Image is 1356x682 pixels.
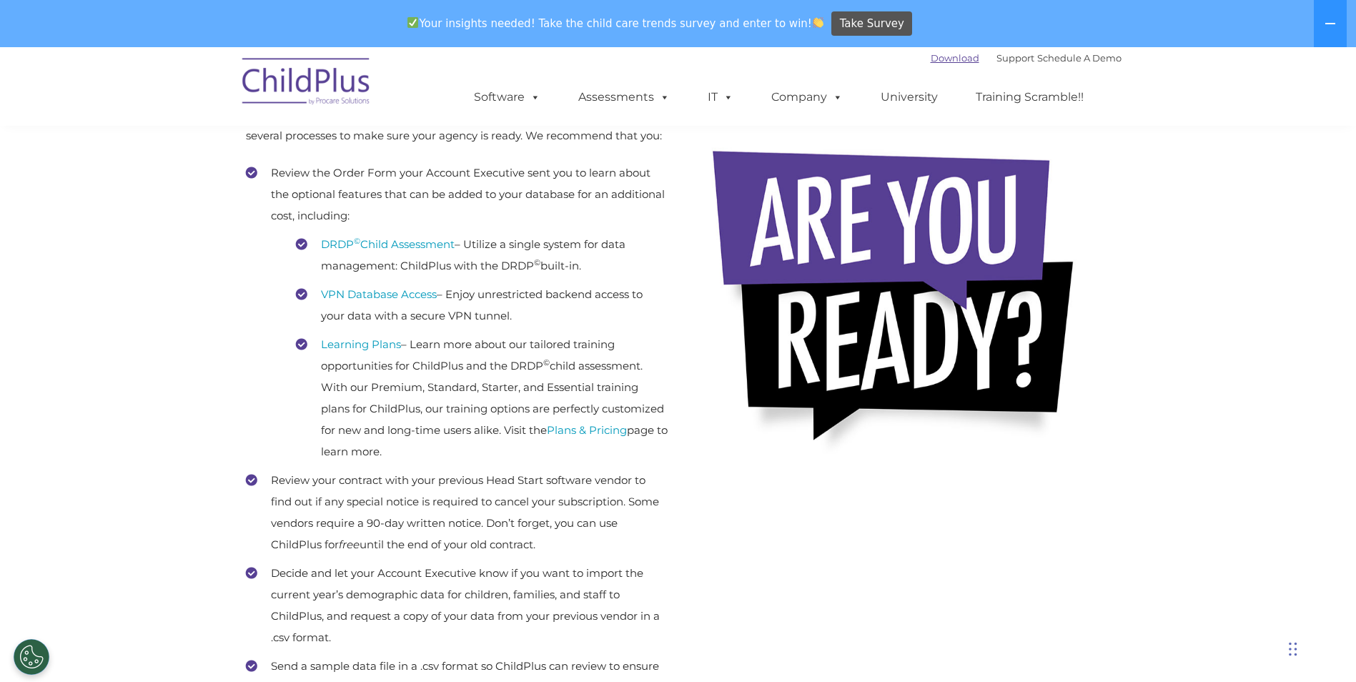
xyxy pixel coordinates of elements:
[246,110,668,144] p: As soon as you make the choice to switch to ChildPlus, you’ll need to start several processes to ...
[931,52,979,64] a: Download
[1289,628,1297,671] div: Drag
[321,287,437,301] a: VPN Database Access
[693,83,748,112] a: IT
[246,470,668,555] li: Review your contract with your previous Head Start software vendor to find out if any special not...
[831,11,912,36] a: Take Survey
[996,52,1034,64] a: Support
[961,83,1098,112] a: Training Scramble!!
[296,234,668,277] li: – Utilize a single system for data management: ChildPlus with the DRDP built-in.
[339,538,360,551] em: free
[296,284,668,327] li: – Enjoy unrestricted backend access to your data with a secure VPN tunnel.
[321,337,401,351] a: Learning Plans
[1285,613,1356,682] iframe: Chat Widget
[246,563,668,648] li: Decide and let your Account Executive know if you want to import the current year’s demographic d...
[246,162,668,463] li: Review the Order Form your Account Executive sent you to learn about the optional features that c...
[354,236,360,246] sup: ©
[547,423,627,437] a: Plans & Pricing
[296,334,668,463] li: – Learn more about our tailored training opportunities for ChildPlus and the DRDP child assessmen...
[840,11,904,36] span: Take Survey
[534,257,540,267] sup: ©
[14,639,49,675] button: Cookies Settings
[813,17,823,28] img: 👏
[757,83,857,112] a: Company
[402,9,830,37] span: Your insights needed! Take the child care trends survey and enter to win!
[700,132,1100,471] img: areyouready
[407,17,418,28] img: ✅
[1037,52,1122,64] a: Schedule A Demo
[866,83,952,112] a: University
[564,83,684,112] a: Assessments
[235,48,378,119] img: ChildPlus by Procare Solutions
[321,237,455,251] a: DRDP©Child Assessment
[460,83,555,112] a: Software
[931,52,1122,64] font: |
[543,357,550,367] sup: ©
